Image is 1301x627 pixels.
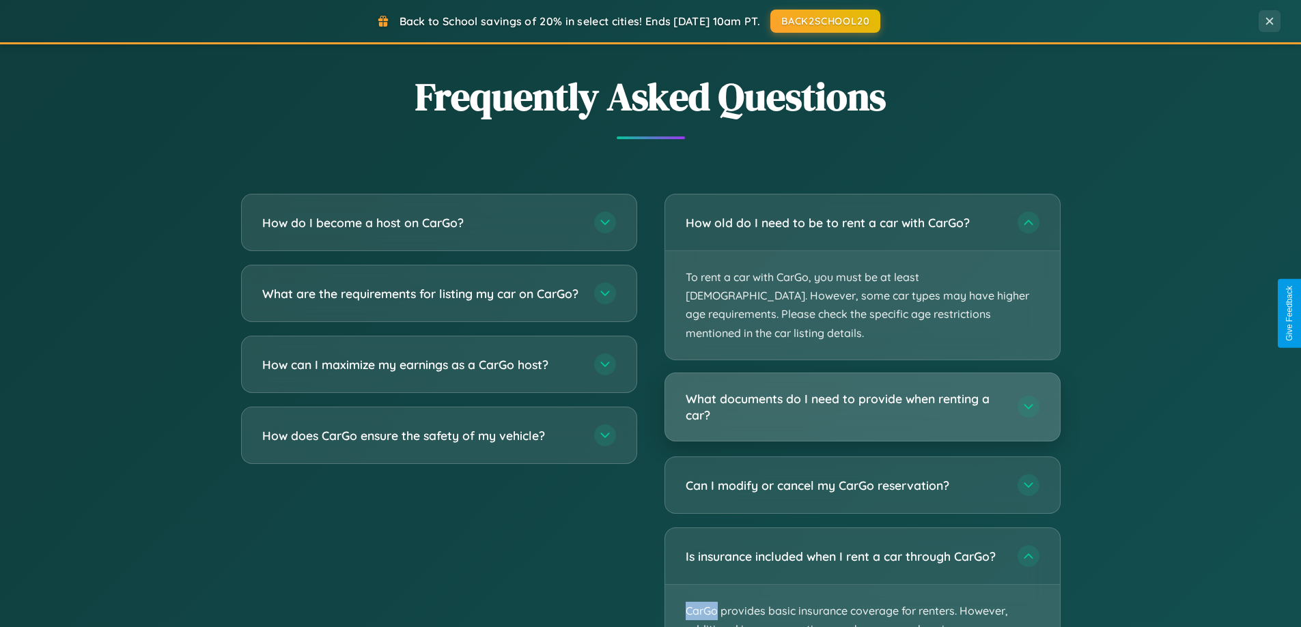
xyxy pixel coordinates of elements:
div: Give Feedback [1285,286,1294,341]
h3: How can I maximize my earnings as a CarGo host? [262,356,580,373]
h2: Frequently Asked Questions [241,70,1061,123]
h3: Can I modify or cancel my CarGo reservation? [686,477,1004,494]
p: To rent a car with CarGo, you must be at least [DEMOGRAPHIC_DATA]. However, some car types may ha... [665,251,1060,360]
h3: What are the requirements for listing my car on CarGo? [262,285,580,302]
button: BACK2SCHOOL20 [770,10,880,33]
h3: What documents do I need to provide when renting a car? [686,390,1004,424]
h3: How do I become a host on CarGo? [262,214,580,231]
span: Back to School savings of 20% in select cities! Ends [DATE] 10am PT. [400,14,760,28]
h3: Is insurance included when I rent a car through CarGo? [686,548,1004,565]
h3: How does CarGo ensure the safety of my vehicle? [262,427,580,444]
h3: How old do I need to be to rent a car with CarGo? [686,214,1004,231]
